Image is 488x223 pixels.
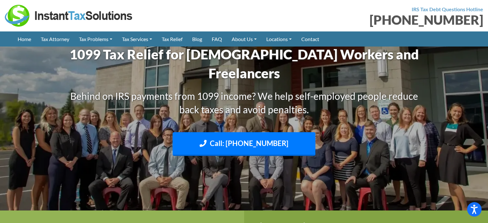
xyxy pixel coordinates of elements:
a: Tax Problems [74,31,117,47]
a: Instant Tax Solutions Logo [5,12,133,18]
a: About Us [227,31,261,47]
a: Locations [261,31,296,47]
a: Tax Services [117,31,157,47]
h3: Behind on IRS payments from 1099 income? We help self-employed people reduce back taxes and avoid... [66,89,422,116]
a: Tax Relief [157,31,187,47]
a: Call: [PHONE_NUMBER] [173,132,315,156]
a: Blog [187,31,207,47]
a: Tax Attorney [36,31,74,47]
h1: 1099 Tax Relief for [DEMOGRAPHIC_DATA] Workers and Freelancers [66,45,422,83]
strong: IRS Tax Debt Questions Hotline [412,6,483,12]
div: [PHONE_NUMBER] [249,13,484,26]
img: Instant Tax Solutions Logo [5,5,133,27]
a: Contact [296,31,324,47]
a: FAQ [207,31,227,47]
a: Home [13,31,36,47]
